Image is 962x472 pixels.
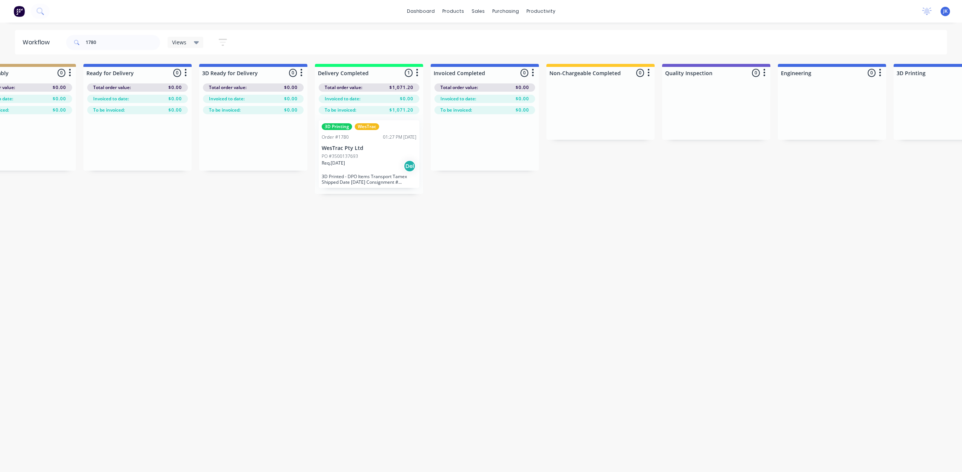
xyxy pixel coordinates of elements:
div: Workflow [23,38,53,47]
span: $1,071.20 [389,107,413,113]
div: 01:27 PM [DATE] [383,134,416,141]
p: 3D Printed - DPO Items Transport Tamex Shipped Date [DATE] Consignment # HUSH200078 [322,174,416,185]
img: Factory [14,6,25,17]
span: $0.00 [284,95,298,102]
span: Total order value: [209,84,247,91]
div: 3D PrintingWesTracOrder #178001:27 PM [DATE]WesTrac Pty LtdPO #3500137693Req.[DATE]Del3D Printed ... [319,120,419,188]
span: $0.00 [516,84,529,91]
a: dashboard [403,6,439,17]
span: $0.00 [400,95,413,102]
div: productivity [523,6,559,17]
span: $0.00 [53,95,66,102]
div: purchasing [489,6,523,17]
span: $0.00 [168,107,182,113]
div: Del [404,160,416,172]
span: $0.00 [53,107,66,113]
span: Total order value: [440,84,478,91]
p: WesTrac Pty Ltd [322,145,416,151]
span: JK [943,8,948,15]
div: WesTrac [355,123,379,130]
span: Invoiced to date: [209,95,245,102]
div: Order #1780 [322,134,349,141]
span: $0.00 [53,84,66,91]
span: Invoiced to date: [325,95,360,102]
span: To be invoiced: [325,107,356,113]
input: Search for orders... [86,35,160,50]
span: $0.00 [168,84,182,91]
p: Req. [DATE] [322,160,345,166]
span: To be invoiced: [209,107,240,113]
div: 3D Printing [322,123,352,130]
span: To be invoiced: [93,107,125,113]
span: $1,071.20 [389,84,413,91]
span: $0.00 [516,107,529,113]
span: $0.00 [284,84,298,91]
div: sales [468,6,489,17]
p: PO #3500137693 [322,153,358,160]
span: $0.00 [516,95,529,102]
span: Total order value: [93,84,131,91]
span: Invoiced to date: [93,95,129,102]
span: To be invoiced: [440,107,472,113]
span: Total order value: [325,84,362,91]
span: $0.00 [168,95,182,102]
div: products [439,6,468,17]
span: Views [172,38,186,46]
span: $0.00 [284,107,298,113]
span: Invoiced to date: [440,95,476,102]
